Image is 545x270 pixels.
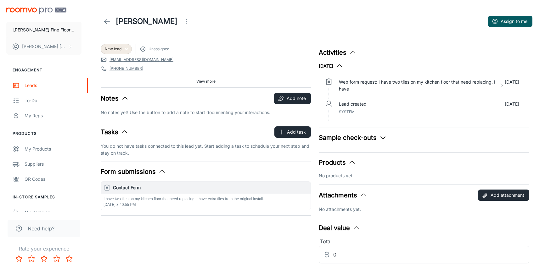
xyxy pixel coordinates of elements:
p: [DATE] [505,79,519,92]
div: My Samples [25,209,81,216]
h1: [PERSON_NAME] [116,16,177,27]
button: [DATE] [319,62,343,70]
p: [DATE] [505,101,519,107]
button: Notes [101,94,129,103]
span: New lead [105,46,121,52]
div: QR Codes [25,176,81,183]
button: View more [194,77,218,86]
p: I have two tiles on my kitchen floor that need replacing. I have extra tiles from the original in... [104,196,308,202]
img: Roomvo PRO Beta [6,8,66,14]
button: Products [319,158,356,167]
span: [DATE] 8:40:55 PM [104,202,136,207]
div: New lead [101,44,132,54]
button: Open menu [180,15,193,28]
button: Attachments [319,190,367,200]
a: [PHONE_NUMBER] [110,66,143,71]
span: Unassigned [149,46,169,52]
button: Add attachment [478,190,529,201]
input: Estimated deal value [333,246,529,263]
p: No attachments yet. [319,206,529,213]
button: Sample check-outs [319,133,387,142]
div: My Products [25,146,81,152]
p: Lead created [339,101,367,107]
button: Add note [274,93,311,104]
p: Web form request: I have two tiles on my kitchen floor that need replacing. I have [339,79,496,92]
button: Rate 5 star [63,252,76,265]
button: [PERSON_NAME] Fine Floors, Inc [6,22,81,38]
span: View more [196,79,216,84]
button: Rate 2 star [25,252,38,265]
button: Rate 3 star [38,252,50,265]
button: Rate 4 star [50,252,63,265]
div: Leads [25,82,81,89]
p: No notes yet! Use the button to add a note to start documenting your interactions. [101,109,311,116]
p: No products yet. [319,172,529,179]
button: Form submissions [101,167,166,176]
p: You do not have tasks connected to this lead yet. Start adding a task to schedule your next step ... [101,143,311,157]
button: Assign to me [488,16,532,27]
button: Deal value [319,223,360,233]
div: Total [319,238,529,246]
span: System [339,109,355,114]
button: Rate 1 star [13,252,25,265]
div: Suppliers [25,161,81,168]
p: Rate your experience [5,245,83,252]
button: Tasks [101,127,128,137]
div: To-do [25,97,81,104]
button: [PERSON_NAME] [PERSON_NAME] [6,38,81,55]
div: My Reps [25,112,81,119]
p: [PERSON_NAME] Fine Floors, Inc [13,26,75,33]
button: Activities [319,48,357,57]
a: [EMAIL_ADDRESS][DOMAIN_NAME] [110,57,173,63]
p: [PERSON_NAME] [PERSON_NAME] [22,43,66,50]
h6: Contact Form [113,184,308,191]
span: Need help? [28,225,54,232]
button: Contact FormI have two tiles on my kitchen floor that need replacing. I have extra tiles from the... [101,182,311,210]
button: Add task [274,126,311,138]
